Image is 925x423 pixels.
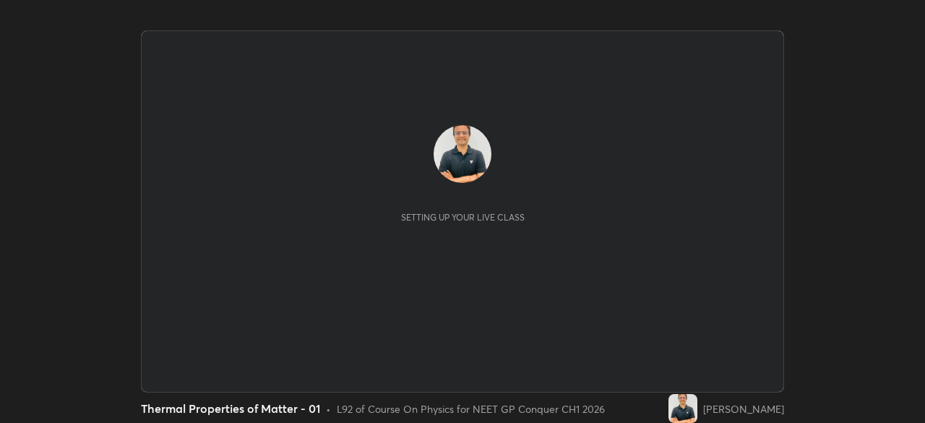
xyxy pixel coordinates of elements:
img: 37e60c5521b4440f9277884af4c92300.jpg [434,125,491,183]
div: Thermal Properties of Matter - 01 [141,400,320,417]
img: 37e60c5521b4440f9277884af4c92300.jpg [668,394,697,423]
div: [PERSON_NAME] [703,401,784,416]
div: • [326,401,331,416]
div: Setting up your live class [401,212,525,223]
div: L92 of Course On Physics for NEET GP Conquer CH1 2026 [337,401,605,416]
